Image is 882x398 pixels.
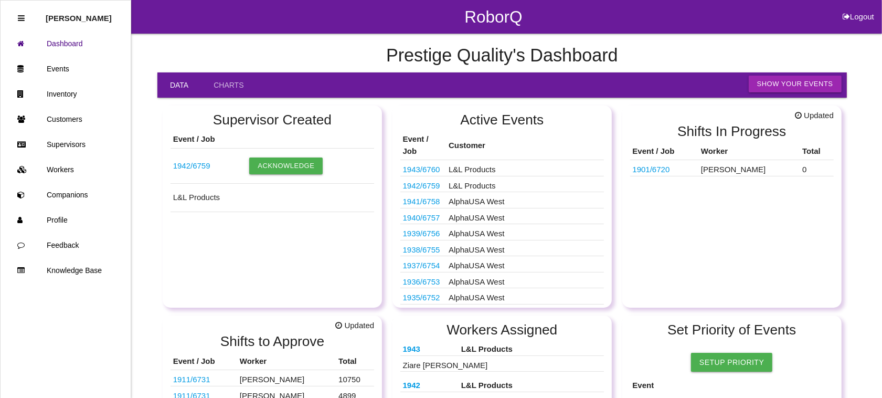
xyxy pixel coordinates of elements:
[1,207,131,233] a: Profile
[403,197,440,206] a: 1941/6758
[1,31,131,56] a: Dashboard
[46,6,112,23] p: Rosie Blandino
[403,213,440,222] a: 1940/6757
[400,131,446,160] th: Event / Job
[633,165,670,174] a: 1901/6720
[171,353,237,370] th: Event / Job
[173,375,210,384] a: 1911/6731
[1,157,131,182] a: Workers
[446,176,604,192] td: L&L Products
[446,224,604,240] td: AlphaUSA West
[403,165,440,174] a: 1943/6760
[1,258,131,283] a: Knowledge Base
[698,143,800,160] th: Worker
[201,72,256,98] a: Charts
[171,148,247,183] td: 68232622AC-B
[403,344,420,353] a: 1943
[630,124,834,139] h2: Shifts In Progress
[400,192,446,208] td: S1873
[800,160,834,176] td: 0
[171,184,375,212] td: L&L Products
[795,110,834,122] span: Updated
[630,322,834,338] h2: Set Priority of Events
[400,160,446,176] td: 68545120AD/121AD (537369 537371)
[400,176,446,192] td: 68232622AC-B
[400,208,446,224] td: K13360
[1,107,131,132] a: Customers
[446,288,604,305] td: AlphaUSA West
[237,370,336,386] td: [PERSON_NAME]
[446,256,604,273] td: AlphaUSA West
[400,272,446,288] td: S2070-02
[157,72,201,98] a: Data
[400,256,446,273] td: K9250H
[630,160,834,176] tr: PJ6B S045A76 AG3JA6
[446,192,604,208] td: AlphaUSA West
[336,370,374,386] td: 10750
[446,160,604,176] td: L&L Products
[157,46,847,66] h4: Prestige Quality 's Dashboard
[630,160,698,176] td: PJ6B S045A76 AG3JA6
[400,322,604,338] h2: Workers Assigned
[400,240,446,256] td: BA1194-02
[403,277,440,286] a: 1936/6753
[400,224,446,240] td: S2050-00
[403,381,420,390] a: 1942
[403,261,440,270] a: 1937/6754
[400,377,459,392] th: 68232622AC-B
[459,341,604,355] th: L&L Products
[698,160,800,176] td: [PERSON_NAME]
[1,132,131,157] a: Supervisors
[171,131,247,148] th: Event / Job
[446,240,604,256] td: AlphaUSA West
[18,6,25,31] div: Close
[1,182,131,207] a: Companions
[336,353,374,370] th: Total
[403,181,440,190] a: 1942/6759
[403,293,440,302] a: 1935/6752
[171,112,375,128] h2: Supervisor Created
[171,334,375,349] h2: Shifts to Approve
[400,304,446,320] td: S2026-01
[400,288,446,305] td: S1391
[749,76,842,92] button: Show Your Events
[403,245,440,254] a: 1938/6755
[400,341,459,355] th: 68545120AD/121AD (537369 537371)
[400,355,604,372] td: Ziare [PERSON_NAME]
[400,112,604,128] h2: Active Events
[237,353,336,370] th: Worker
[335,320,374,332] span: Updated
[171,370,375,386] tr: F17630B
[1,81,131,107] a: Inventory
[446,304,604,320] td: AlphaUSA West
[446,208,604,224] td: AlphaUSA West
[249,158,323,174] button: Acknowledge
[446,272,604,288] td: AlphaUSA West
[446,131,604,160] th: Customer
[630,143,698,160] th: Event / Job
[1,233,131,258] a: Feedback
[403,229,440,238] a: 1939/6756
[800,143,834,160] th: Total
[1,56,131,81] a: Events
[691,353,772,372] a: Setup Priority
[459,377,604,392] th: L&L Products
